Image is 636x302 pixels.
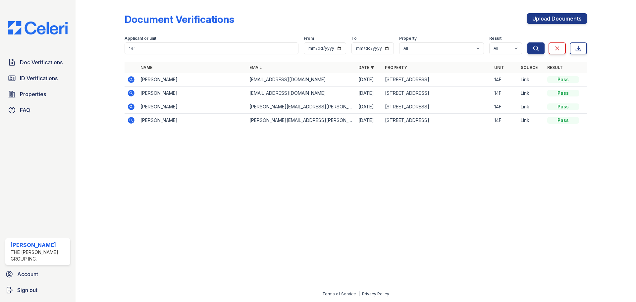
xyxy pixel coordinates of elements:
[382,73,491,87] td: [STREET_ADDRESS]
[518,87,545,100] td: Link
[11,241,68,249] div: [PERSON_NAME]
[20,58,63,66] span: Doc Verifications
[521,65,538,70] a: Source
[356,100,382,114] td: [DATE]
[356,73,382,87] td: [DATE]
[138,87,247,100] td: [PERSON_NAME]
[3,21,73,34] img: CE_Logo_Blue-a8612792a0a2168367f1c8372b55b34899dd931a85d93a1a3d3e32e68fde9ad4.png
[125,13,234,25] div: Document Verifications
[382,114,491,127] td: [STREET_ADDRESS]
[358,291,360,296] div: |
[125,36,156,41] label: Applicant or unit
[547,76,579,83] div: Pass
[356,87,382,100] td: [DATE]
[125,42,298,54] input: Search by name, email, or unit number
[247,87,356,100] td: [EMAIL_ADDRESS][DOMAIN_NAME]
[20,90,46,98] span: Properties
[492,100,518,114] td: 14F
[547,90,579,96] div: Pass
[247,73,356,87] td: [EMAIL_ADDRESS][DOMAIN_NAME]
[385,65,407,70] a: Property
[5,103,70,117] a: FAQ
[5,72,70,85] a: ID Verifications
[322,291,356,296] a: Terms of Service
[492,87,518,100] td: 14F
[138,100,247,114] td: [PERSON_NAME]
[17,270,38,278] span: Account
[249,65,262,70] a: Email
[3,283,73,297] a: Sign out
[492,73,518,87] td: 14F
[304,36,314,41] label: From
[492,114,518,127] td: 14F
[547,103,579,110] div: Pass
[547,117,579,124] div: Pass
[518,73,545,87] td: Link
[382,100,491,114] td: [STREET_ADDRESS]
[494,65,504,70] a: Unit
[247,114,356,127] td: [PERSON_NAME][EMAIL_ADDRESS][PERSON_NAME][DOMAIN_NAME]
[382,87,491,100] td: [STREET_ADDRESS]
[356,114,382,127] td: [DATE]
[518,114,545,127] td: Link
[358,65,374,70] a: Date ▼
[20,106,30,114] span: FAQ
[547,65,563,70] a: Result
[138,73,247,87] td: [PERSON_NAME]
[247,100,356,114] td: [PERSON_NAME][EMAIL_ADDRESS][PERSON_NAME][DOMAIN_NAME]
[3,268,73,281] a: Account
[527,13,587,24] a: Upload Documents
[140,65,152,70] a: Name
[399,36,417,41] label: Property
[5,56,70,69] a: Doc Verifications
[351,36,357,41] label: To
[5,88,70,101] a: Properties
[362,291,389,296] a: Privacy Policy
[11,249,68,262] div: The [PERSON_NAME] Group Inc.
[20,74,58,82] span: ID Verifications
[138,114,247,127] td: [PERSON_NAME]
[489,36,502,41] label: Result
[17,286,37,294] span: Sign out
[518,100,545,114] td: Link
